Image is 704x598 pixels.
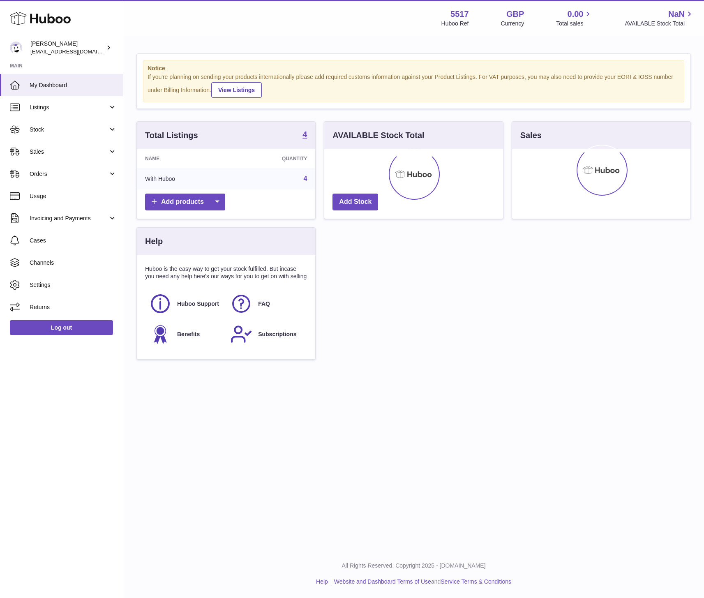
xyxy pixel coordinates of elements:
div: [PERSON_NAME] [30,40,104,55]
span: Benefits [177,330,200,338]
a: Add Stock [332,194,378,210]
h3: Sales [520,130,542,141]
span: AVAILABLE Stock Total [625,20,694,28]
span: NaN [668,9,685,20]
li: and [331,578,511,586]
h3: Help [145,236,163,247]
a: Benefits [149,323,222,345]
th: Name [137,149,231,168]
span: Settings [30,281,117,289]
strong: Notice [148,65,680,72]
a: Help [316,578,328,585]
div: Huboo Ref [441,20,469,28]
th: Quantity [231,149,315,168]
span: Total sales [556,20,593,28]
a: 4 [303,175,307,182]
span: Subscriptions [258,330,296,338]
strong: GBP [506,9,524,20]
span: Invoicing and Payments [30,215,108,222]
a: Subscriptions [230,323,303,345]
span: Orders [30,170,108,178]
h3: Total Listings [145,130,198,141]
p: Huboo is the easy way to get your stock fulfilled. But incase you need any help here's our ways f... [145,265,307,281]
span: Usage [30,192,117,200]
td: With Huboo [137,168,231,189]
span: My Dashboard [30,81,117,89]
a: Website and Dashboard Terms of Use [334,578,431,585]
span: Cases [30,237,117,245]
a: Add products [145,194,225,210]
span: Stock [30,126,108,134]
span: Listings [30,104,108,111]
a: Service Terms & Conditions [441,578,511,585]
span: Channels [30,259,117,267]
a: NaN AVAILABLE Stock Total [625,9,694,28]
div: If you're planning on sending your products internationally please add required customs informati... [148,73,680,98]
span: Sales [30,148,108,156]
strong: 5517 [450,9,469,20]
div: Currency [501,20,524,28]
a: 4 [302,130,307,140]
img: alessiavanzwolle@hotmail.com [10,42,22,54]
strong: 4 [302,130,307,139]
a: Huboo Support [149,293,222,315]
span: [EMAIL_ADDRESS][DOMAIN_NAME] [30,48,121,55]
a: FAQ [230,293,303,315]
a: 0.00 Total sales [556,9,593,28]
span: FAQ [258,300,270,308]
span: Returns [30,303,117,311]
span: Huboo Support [177,300,219,308]
span: 0.00 [568,9,584,20]
a: Log out [10,320,113,335]
p: All Rights Reserved. Copyright 2025 - [DOMAIN_NAME] [130,562,697,570]
a: View Listings [211,82,262,98]
h3: AVAILABLE Stock Total [332,130,424,141]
